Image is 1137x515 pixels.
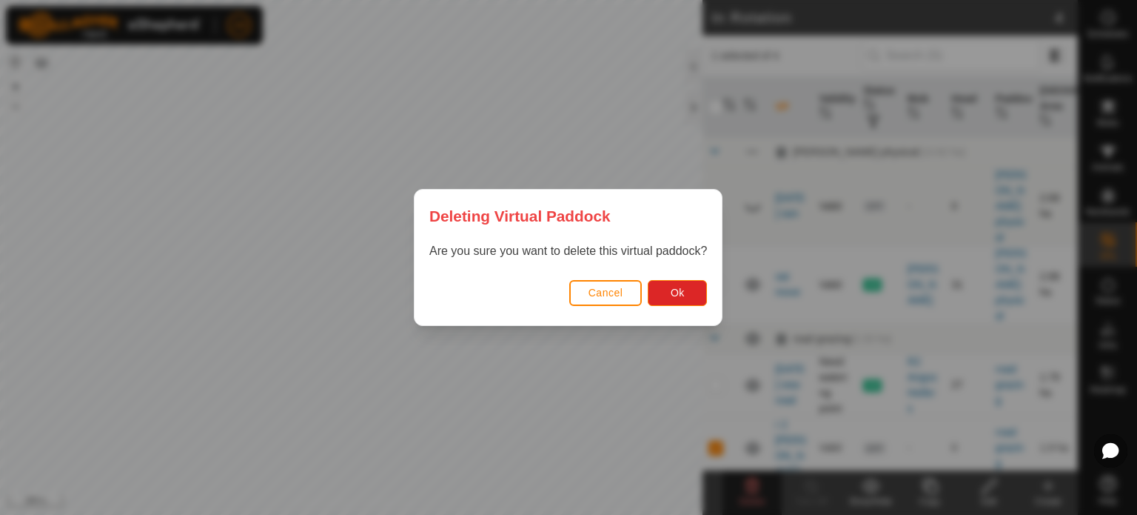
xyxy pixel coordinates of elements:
button: Ok [648,280,708,306]
span: Cancel [588,287,623,299]
button: Cancel [569,280,643,306]
span: Deleting Virtual Paddock [429,205,611,227]
p: Are you sure you want to delete this virtual paddock? [429,242,707,260]
span: Ok [671,287,685,299]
